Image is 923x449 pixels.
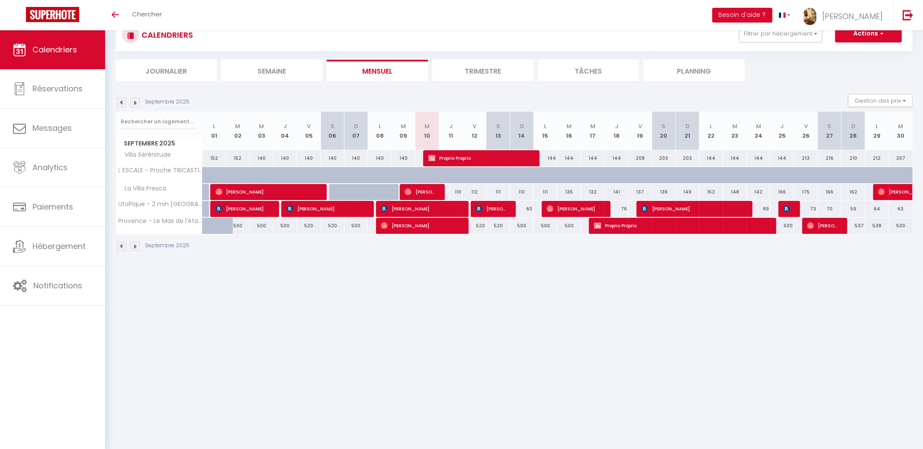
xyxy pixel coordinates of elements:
[117,150,174,160] span: Villa Sérénitude
[32,241,86,252] span: Hébergement
[676,112,700,150] th: 21
[259,122,264,130] abbr: M
[723,150,747,166] div: 144
[747,184,771,200] div: 142
[615,122,618,130] abbr: J
[331,122,334,130] abbr: S
[273,150,297,166] div: 140
[699,184,723,200] div: 152
[898,122,904,130] abbr: M
[321,112,344,150] th: 06
[145,242,190,250] p: Septembre 2025
[425,122,430,130] abbr: M
[807,217,839,234] span: [PERSON_NAME]
[818,112,842,150] th: 27
[889,150,913,166] div: 207
[321,150,344,166] div: 140
[534,150,557,166] div: 144
[117,184,169,194] span: La Villa Fresca
[203,112,226,150] th: 01
[379,122,381,130] abbr: L
[273,218,297,234] div: 500
[581,184,605,200] div: 132
[652,112,676,150] th: 20
[865,201,889,217] div: 64
[117,218,204,224] span: Provence - Le Mas de l'étang, chic et authentique
[381,200,460,217] span: [PERSON_NAME]
[213,122,215,130] abbr: L
[732,122,737,130] abbr: M
[841,184,865,200] div: 162
[116,60,217,81] li: Journalier
[250,150,273,166] div: 140
[841,150,865,166] div: 210
[486,218,510,234] div: 520
[804,8,817,25] img: ...
[496,122,500,130] abbr: S
[605,184,628,200] div: 141
[226,218,250,234] div: 500
[770,184,794,200] div: 166
[32,162,68,173] span: Analytics
[628,112,652,150] th: 19
[463,184,486,200] div: 112
[538,60,639,81] li: Tâches
[747,112,771,150] th: 24
[605,150,628,166] div: 144
[476,200,507,217] span: [PERSON_NAME] Cicarda
[26,7,79,22] img: Super Booking
[628,150,652,166] div: 208
[368,112,392,150] th: 08
[581,150,605,166] div: 144
[463,112,486,150] th: 12
[392,150,415,166] div: 140
[235,122,241,130] abbr: M
[132,10,162,19] span: Chercher
[145,98,190,106] p: Septembre 2025
[510,184,534,200] div: 110
[547,200,602,217] span: [PERSON_NAME]
[865,218,889,234] div: 538
[226,112,250,150] th: 02
[770,112,794,150] th: 25
[534,184,557,200] div: 111
[770,218,794,234] div: 500
[770,150,794,166] div: 144
[32,83,83,94] span: Réservations
[685,122,690,130] abbr: D
[33,280,82,291] span: Notifications
[215,200,271,217] span: [PERSON_NAME]
[628,184,652,200] div: 137
[381,217,460,234] span: [PERSON_NAME]
[534,218,557,234] div: 500
[401,122,406,130] abbr: M
[250,218,273,234] div: 500
[273,112,297,150] th: 04
[344,112,368,150] th: 07
[510,218,534,234] div: 500
[297,112,321,150] th: 05
[835,25,902,42] button: Actions
[139,25,193,45] h3: CALENDRIERS
[822,11,883,22] span: [PERSON_NAME]
[121,114,197,129] input: Rechercher un logement...
[534,112,557,150] th: 15
[520,122,524,130] abbr: D
[557,184,581,200] div: 135
[794,201,818,217] div: 73
[566,122,572,130] abbr: M
[676,184,700,200] div: 149
[226,150,250,166] div: 152
[486,112,510,150] th: 13
[841,201,865,217] div: 59
[117,201,204,207] span: UtoPique - 2 min [GEOGRAPHIC_DATA] - WiFi - Patio
[486,184,510,200] div: 111
[439,184,463,200] div: 110
[327,60,428,81] li: Mensuel
[250,112,273,150] th: 03
[605,201,628,217] div: 76
[818,150,842,166] div: 216
[449,122,453,130] abbr: J
[116,137,202,150] span: Septembre 2025
[544,122,547,130] abbr: L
